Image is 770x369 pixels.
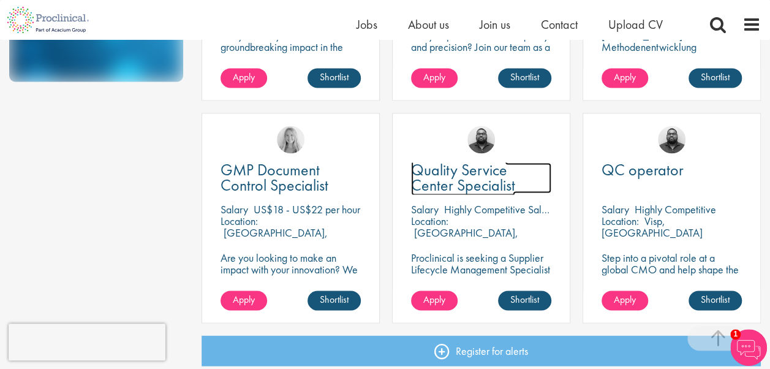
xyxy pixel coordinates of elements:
[602,214,639,228] span: Location:
[308,68,361,88] a: Shortlist
[602,202,629,216] span: Salary
[277,126,304,153] img: Shannon Briggs
[602,291,648,310] a: Apply
[602,162,742,178] a: QC operator
[221,226,328,251] p: [GEOGRAPHIC_DATA], [GEOGRAPHIC_DATA]
[444,202,556,216] p: Highly Competitive Salary
[411,68,458,88] a: Apply
[480,17,510,32] a: Join us
[411,291,458,310] a: Apply
[202,335,761,366] a: Register for alerts
[541,17,578,32] a: Contact
[221,162,361,193] a: GMP Document Control Specialist
[608,17,663,32] a: Upload CV
[254,202,360,216] p: US$18 - US$22 per hour
[411,162,551,193] a: Quality Service Center Specialist
[730,329,741,340] span: 1
[730,329,767,366] img: Chatbot
[602,159,684,180] span: QC operator
[467,126,495,153] img: Ashley Bennett
[408,17,449,32] a: About us
[423,70,445,83] span: Apply
[308,291,361,310] a: Shortlist
[498,68,551,88] a: Shortlist
[602,252,742,299] p: Step into a pivotal role at a global CMO and help shape the future of healthcare manufacturing.
[411,202,439,216] span: Salary
[221,202,248,216] span: Salary
[221,291,267,310] a: Apply
[221,159,328,196] span: GMP Document Control Specialist
[658,126,685,153] img: Ashley Bennett
[602,214,703,240] p: Visp, [GEOGRAPHIC_DATA]
[221,252,361,322] p: Are you looking to make an impact with your innovation? We are working with a well-established ph...
[602,68,648,88] a: Apply
[614,70,636,83] span: Apply
[233,70,255,83] span: Apply
[614,293,636,306] span: Apply
[221,68,267,88] a: Apply
[411,159,515,196] span: Quality Service Center Specialist
[411,226,518,251] p: [GEOGRAPHIC_DATA], [GEOGRAPHIC_DATA]
[423,293,445,306] span: Apply
[221,214,258,228] span: Location:
[411,252,551,310] p: Proclinical is seeking a Supplier Lifecycle Management Specialist to support global vendor change...
[357,17,377,32] a: Jobs
[233,293,255,306] span: Apply
[635,202,716,216] p: Highly Competitive
[9,324,165,360] iframe: reCAPTCHA
[689,291,742,310] a: Shortlist
[411,214,448,228] span: Location:
[689,68,742,88] a: Shortlist
[498,291,551,310] a: Shortlist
